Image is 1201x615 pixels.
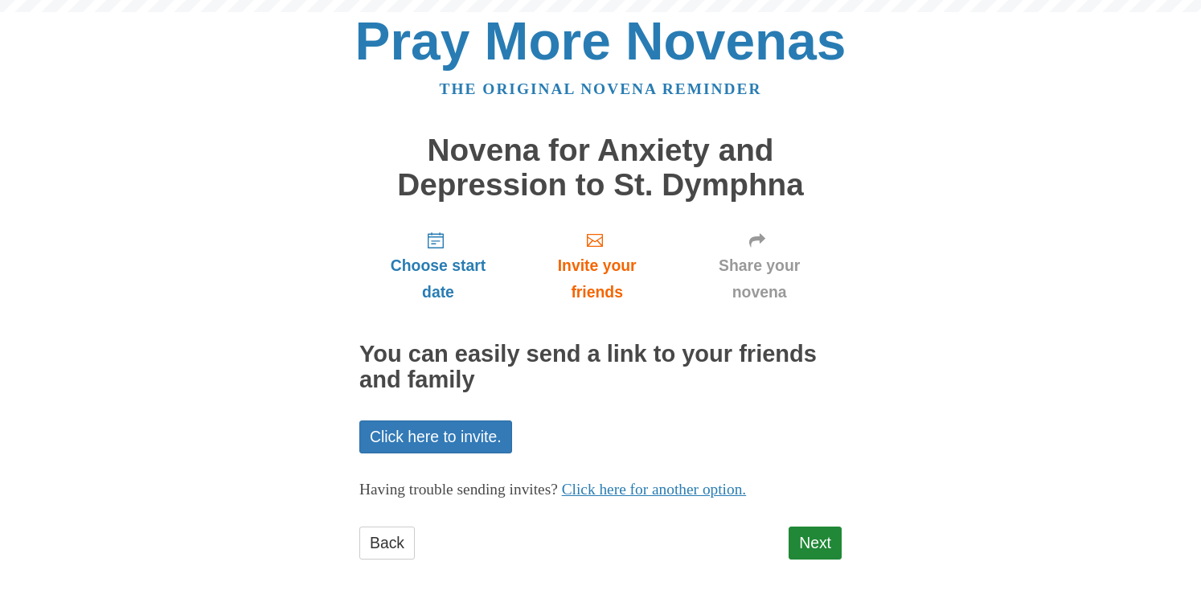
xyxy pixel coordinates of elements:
[359,420,512,453] a: Click here to invite.
[355,11,846,71] a: Pray More Novenas
[440,80,762,97] a: The original novena reminder
[789,527,842,560] a: Next
[359,527,415,560] a: Back
[677,218,842,314] a: Share your novena
[517,218,677,314] a: Invite your friends
[359,342,842,393] h2: You can easily send a link to your friends and family
[359,133,842,202] h1: Novena for Anxiety and Depression to St. Dymphna
[693,252,826,305] span: Share your novena
[375,252,501,305] span: Choose start date
[359,218,517,314] a: Choose start date
[533,252,661,305] span: Invite your friends
[562,481,747,498] a: Click here for another option.
[359,481,558,498] span: Having trouble sending invites?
